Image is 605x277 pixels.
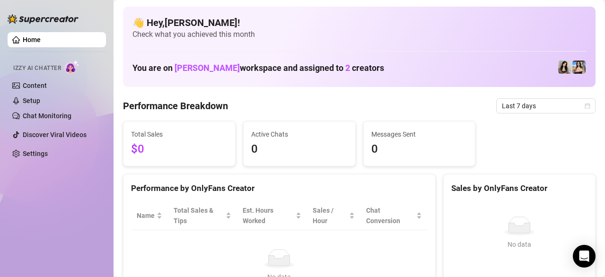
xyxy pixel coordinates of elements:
[573,245,596,268] div: Open Intercom Messenger
[558,61,571,74] img: Ashley
[8,14,79,24] img: logo-BBDzfeDw.svg
[251,140,348,158] span: 0
[23,82,47,89] a: Content
[65,60,79,74] img: AI Chatter
[251,129,348,139] span: Active Chats
[174,205,224,226] span: Total Sales & Tips
[23,131,87,138] a: Discover Viral Videos
[360,201,427,230] th: Chat Conversion
[13,64,61,73] span: Izzy AI Chatter
[451,182,587,195] div: Sales by OnlyFans Creator
[371,140,468,158] span: 0
[175,63,240,73] span: [PERSON_NAME]
[137,210,155,221] span: Name
[131,129,228,139] span: Total Sales
[23,97,40,104] a: Setup
[455,239,584,250] div: No data
[572,61,586,74] img: 𝐀𝐬𝐡𝐥𝐞𝐲
[131,140,228,158] span: $0
[132,63,384,73] h1: You are on workspace and assigned to creators
[502,99,590,113] span: Last 7 days
[307,201,360,230] th: Sales / Hour
[168,201,237,230] th: Total Sales & Tips
[345,63,350,73] span: 2
[23,36,41,43] a: Home
[23,150,48,157] a: Settings
[585,103,590,109] span: calendar
[371,129,468,139] span: Messages Sent
[23,112,71,120] a: Chat Monitoring
[132,16,586,29] h4: 👋 Hey, [PERSON_NAME] !
[313,205,347,226] span: Sales / Hour
[243,205,294,226] div: Est. Hours Worked
[131,182,428,195] div: Performance by OnlyFans Creator
[123,99,228,113] h4: Performance Breakdown
[132,29,586,40] span: Check what you achieved this month
[131,201,168,230] th: Name
[366,205,414,226] span: Chat Conversion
